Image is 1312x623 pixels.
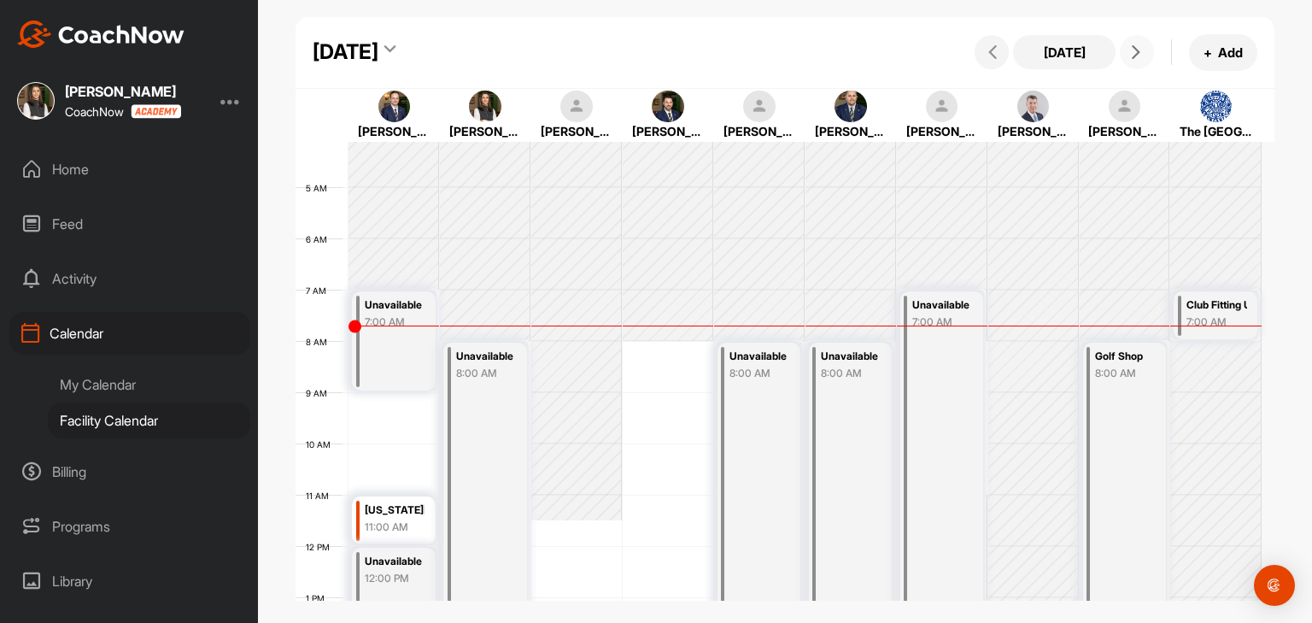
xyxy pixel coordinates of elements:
[1095,347,1156,367] div: Golf Shop
[835,91,867,123] img: square_79f6e3d0e0224bf7dac89379f9e186cf.jpg
[48,367,250,403] div: My Calendar
[456,347,517,367] div: Unavailable
[296,183,344,193] div: 5 AM
[296,285,343,296] div: 7 AM
[296,593,342,603] div: 1 PM
[9,560,250,602] div: Library
[296,337,344,347] div: 8 AM
[723,122,795,140] div: [PERSON_NAME]
[365,501,425,520] div: [US_STATE][PERSON_NAME]
[449,122,521,140] div: [PERSON_NAME]
[1186,296,1247,315] div: Club Fitting Use Only
[9,505,250,548] div: Programs
[1013,35,1116,69] button: [DATE]
[632,122,704,140] div: [PERSON_NAME]
[1180,122,1251,140] div: The [GEOGRAPHIC_DATA]
[560,91,593,123] img: square_default-ef6cabf814de5a2bf16c804365e32c732080f9872bdf737d349900a9daf73cf9.png
[998,122,1069,140] div: [PERSON_NAME]
[1088,122,1160,140] div: [PERSON_NAME]
[48,403,250,438] div: Facility Calendar
[815,122,887,140] div: [PERSON_NAME]
[131,104,181,119] img: CoachNow acadmey
[456,366,517,381] div: 8:00 AM
[1254,565,1295,606] div: Open Intercom Messenger
[926,91,958,123] img: square_default-ef6cabf814de5a2bf16c804365e32c732080f9872bdf737d349900a9daf73cf9.png
[365,520,425,535] div: 11:00 AM
[1109,91,1141,123] img: square_default-ef6cabf814de5a2bf16c804365e32c732080f9872bdf737d349900a9daf73cf9.png
[652,91,684,123] img: square_50820e9176b40dfe1a123c7217094fa9.jpg
[296,439,348,450] div: 10 AM
[365,314,425,330] div: 7:00 AM
[821,366,881,381] div: 8:00 AM
[365,571,425,586] div: 12:00 PM
[17,82,55,120] img: square_318c742b3522fe015918cc0bd9a1d0e8.jpg
[821,347,881,367] div: Unavailable
[358,122,430,140] div: [PERSON_NAME]
[365,296,425,315] div: Unavailable
[1200,91,1233,123] img: square_21a52c34a1b27affb0df1d7893c918db.jpg
[541,122,612,140] div: [PERSON_NAME]
[1204,44,1212,62] span: +
[65,85,181,98] div: [PERSON_NAME]
[17,21,184,48] img: CoachNow
[313,37,378,68] div: [DATE]
[296,388,344,398] div: 9 AM
[469,91,501,123] img: square_318c742b3522fe015918cc0bd9a1d0e8.jpg
[906,122,978,140] div: [PERSON_NAME]
[9,203,250,245] div: Feed
[9,312,250,355] div: Calendar
[729,347,790,367] div: Unavailable
[378,91,411,123] img: square_bee3fa92a6c3014f3bfa0d4fe7d50730.jpg
[65,104,181,119] div: CoachNow
[743,91,776,123] img: square_default-ef6cabf814de5a2bf16c804365e32c732080f9872bdf737d349900a9daf73cf9.png
[365,552,425,572] div: Unavailable
[9,257,250,300] div: Activity
[912,314,973,330] div: 7:00 AM
[9,450,250,493] div: Billing
[296,491,346,501] div: 11 AM
[296,542,347,552] div: 12 PM
[1095,366,1156,381] div: 8:00 AM
[1017,91,1050,123] img: square_b7f20754f9f8f6eaa06991cc1baa4178.jpg
[1186,314,1247,330] div: 7:00 AM
[1189,34,1257,71] button: +Add
[296,234,344,244] div: 6 AM
[912,296,973,315] div: Unavailable
[9,148,250,191] div: Home
[729,366,790,381] div: 8:00 AM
